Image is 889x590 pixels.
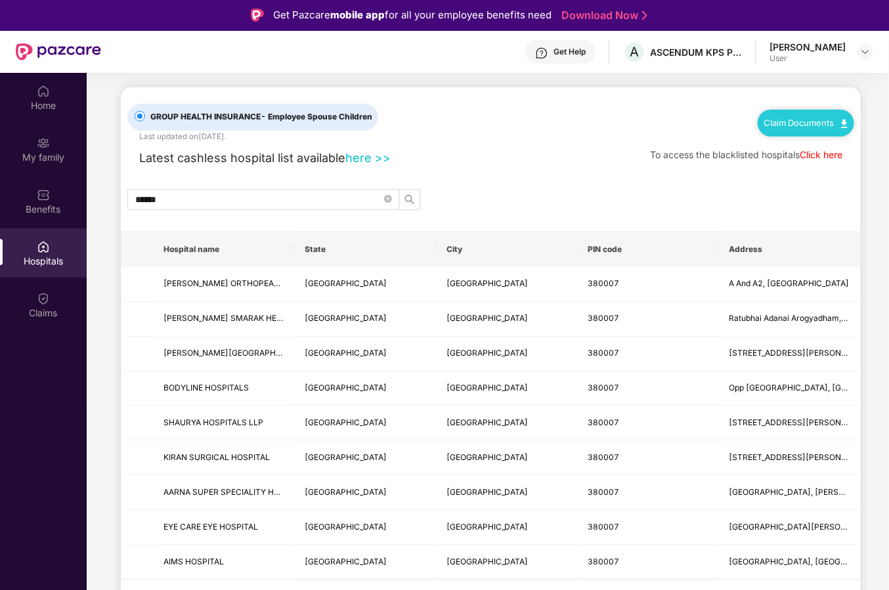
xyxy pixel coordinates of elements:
[729,244,850,255] span: Address
[770,53,846,64] div: User
[305,557,387,566] span: [GEOGRAPHIC_DATA]
[294,545,435,579] td: Gujarat
[273,7,552,23] div: Get Pazcare for all your employee benefits need
[37,292,50,305] img: svg+xml;base64,PHN2ZyBpZD0iQ2xhaW0iIHhtbG5zPSJodHRwOi8vd3d3LnczLm9yZy8yMDAwL3N2ZyIgd2lkdGg9IjIwIi...
[588,557,619,566] span: 380007
[37,85,50,98] img: svg+xml;base64,PHN2ZyBpZD0iSG9tZSIgeG1sbnM9Imh0dHA6Ly93d3cudzMub3JnLzIwMDAvc3ZnIiB3aWR0aD0iMjAiIG...
[436,440,577,475] td: Ahmedabad
[37,240,50,253] img: svg+xml;base64,PHN2ZyBpZD0iSG9zcGl0YWxzIiB4bWxucz0iaHR0cDovL3d3dy53My5vcmcvMjAwMC9zdmciIHdpZHRoPS...
[37,137,50,150] img: svg+xml;base64,PHN2ZyB3aWR0aD0iMjAiIGhlaWdodD0iMjAiIHZpZXdCb3g9IjAgMCAyMCAyMCIgZmlsbD0ibm9uZSIgeG...
[588,487,619,497] span: 380007
[294,302,435,337] td: Gujarat
[163,522,258,532] span: EYE CARE EYE HOSPITAL
[153,475,294,510] td: AARNA SUPER SPECIALITY HOSPITAL
[650,46,742,58] div: ASCENDUM KPS PRIVATE LIMITED
[719,510,860,545] td: 2nd Floor, Sreeji Centre
[294,267,435,302] td: Gujarat
[163,313,435,323] span: [PERSON_NAME] SMARAK HEALTH FOUNDATION [GEOGRAPHIC_DATA]
[588,278,619,288] span: 380007
[719,302,860,337] td: Ratubhai Adanai Arogyadham, Dr Jivraj Mehta Marg
[553,47,586,57] div: Get Help
[446,383,529,392] span: [GEOGRAPHIC_DATA]
[588,522,619,532] span: 380007
[729,522,877,532] span: [GEOGRAPHIC_DATA][PERSON_NAME]
[446,452,529,462] span: [GEOGRAPHIC_DATA]
[163,417,263,427] span: SHAURYA HOSPITALS LLP
[436,267,577,302] td: Ahmedabad
[719,337,860,371] td: 9, Vivekanand Colony, Mahalaxmi Panch Rasta
[384,193,392,205] span: close-circle
[860,47,871,57] img: svg+xml;base64,PHN2ZyBpZD0iRHJvcGRvd24tMzJ4MzIiIHhtbG5zPSJodHRwOi8vd3d3LnczLm9yZy8yMDAwL3N2ZyIgd2...
[436,545,577,579] td: Ahmedabad
[446,557,529,566] span: [GEOGRAPHIC_DATA]
[153,440,294,475] td: KIRAN SURGICAL HOSPITAL
[436,406,577,440] td: Ahmedabad
[153,406,294,440] td: SHAURYA HOSPITALS LLP
[305,522,387,532] span: [GEOGRAPHIC_DATA]
[163,278,328,288] span: [PERSON_NAME] ORTHOPEADIC HOSPITAL
[153,510,294,545] td: EYE CARE EYE HOSPITAL
[436,302,577,337] td: Ahmedabad
[764,117,848,128] a: Claim Documents
[719,232,860,267] th: Address
[305,383,387,392] span: [GEOGRAPHIC_DATA]
[729,278,850,288] span: A And A2, [GEOGRAPHIC_DATA]
[16,43,101,60] img: New Pazcare Logo
[139,151,345,165] span: Latest cashless hospital list available
[294,475,435,510] td: Gujarat
[163,348,311,358] span: [PERSON_NAME][GEOGRAPHIC_DATA]
[535,47,548,60] img: svg+xml;base64,PHN2ZyBpZD0iSGVscC0zMngzMiIgeG1sbnM9Imh0dHA6Ly93d3cudzMub3JnLzIwMDAvc3ZnIiB3aWR0aD...
[719,406,860,440] td: Shivalik 5 301, New Mahalaxmi Cross Rd
[294,232,435,267] th: State
[153,267,294,302] td: ASTHA ORTHOPEADIC HOSPITAL
[294,371,435,406] td: Gujarat
[330,9,385,21] strong: mobile app
[37,188,50,201] img: svg+xml;base64,PHN2ZyBpZD0iQmVuZWZpdHMiIHhtbG5zPSJodHRwOi8vd3d3LnczLm9yZy8yMDAwL3N2ZyIgd2lkdGg9Ij...
[305,417,387,427] span: [GEOGRAPHIC_DATA]
[163,383,249,392] span: BODYLINE HOSPITALS
[561,9,643,22] a: Download Now
[153,302,294,337] td: DR JIVRAJ MEHTA SMARAK HEALTH FOUNDATION BAKERI MEDICAL RESEARCH CENTRE
[163,487,307,497] span: AARNA SUPER SPECIALITY HOSPITAL
[400,194,420,205] span: search
[719,475,860,510] td: Suvidha Shopping Centre, Chimanlal Girdharlal Road
[153,337,294,371] td: SUSHRUT HOSPITAL
[436,232,577,267] th: City
[446,487,529,497] span: [GEOGRAPHIC_DATA]
[436,475,577,510] td: Ahmedabad
[436,371,577,406] td: Ahmedabad
[446,348,529,358] span: [GEOGRAPHIC_DATA]
[446,313,529,323] span: [GEOGRAPHIC_DATA]
[153,371,294,406] td: BODYLINE HOSPITALS
[588,452,619,462] span: 380007
[251,9,264,22] img: Logo
[305,348,387,358] span: [GEOGRAPHIC_DATA]
[163,557,224,566] span: AIMS HOSPITAL
[800,149,842,160] a: Click here
[436,510,577,545] td: Ahmedabad
[588,348,619,358] span: 380007
[588,313,619,323] span: 380007
[305,313,387,323] span: [GEOGRAPHIC_DATA]
[384,195,392,203] span: close-circle
[650,149,800,160] span: To access the blacklisted hospitals
[642,9,647,22] img: Stroke
[588,383,619,392] span: 380007
[294,440,435,475] td: Gujarat
[139,131,227,142] div: Last updated on [DATE] .
[446,522,529,532] span: [GEOGRAPHIC_DATA]
[305,278,387,288] span: [GEOGRAPHIC_DATA]
[446,417,529,427] span: [GEOGRAPHIC_DATA]
[436,337,577,371] td: Ahmedabad
[729,417,871,427] span: [STREET_ADDRESS][PERSON_NAME]
[163,244,284,255] span: Hospital name
[588,417,619,427] span: 380007
[719,371,860,406] td: Opp Annapurna Hall, New Vikas Gruh Rd Paldi
[841,119,848,128] img: svg+xml;base64,PHN2ZyB4bWxucz0iaHR0cDovL3d3dy53My5vcmcvMjAwMC9zdmciIHdpZHRoPSIxMC40IiBoZWlnaHQ9Ij...
[305,452,387,462] span: [GEOGRAPHIC_DATA]
[294,337,435,371] td: Gujarat
[719,545,860,579] td: P N House, Near Jethabhai Park, Shantivan Narayan Nagar Road
[163,452,270,462] span: KIRAN SURGICAL HOSPITAL
[719,440,860,475] td: 301, Pratham Mangal Complex, Near Jain Temple Main Road
[294,406,435,440] td: Gujarat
